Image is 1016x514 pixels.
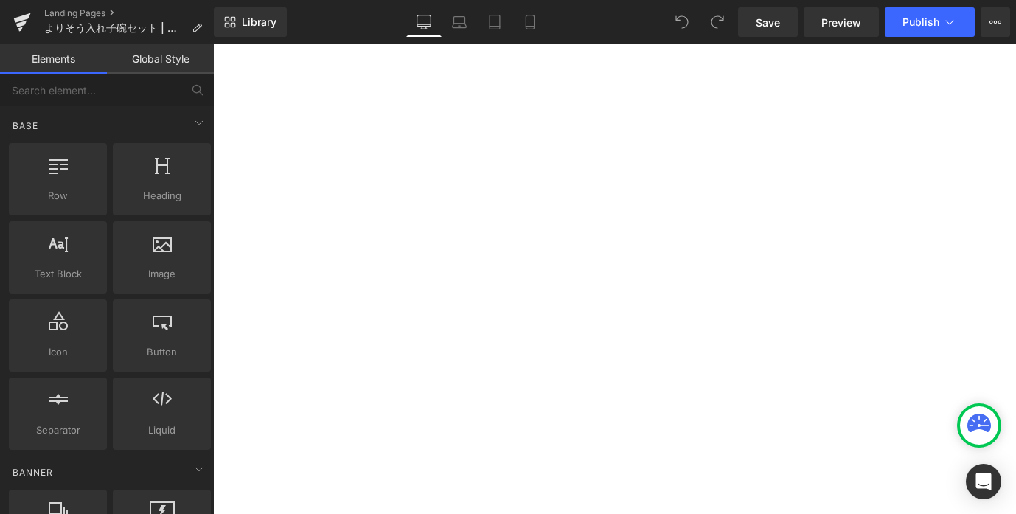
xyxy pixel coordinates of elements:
[821,15,861,30] span: Preview
[512,7,548,37] a: Mobile
[107,44,214,74] a: Global Style
[966,464,1001,499] div: Open Intercom Messenger
[13,423,102,438] span: Separator
[804,7,879,37] a: Preview
[214,7,287,37] a: New Library
[44,22,186,34] span: よりそう入れ子碗セット | きほんのうつわ公式オンラインショップ
[13,188,102,204] span: Row
[442,7,477,37] a: Laptop
[667,7,697,37] button: Undo
[11,465,55,479] span: Banner
[44,7,214,19] a: Landing Pages
[703,7,732,37] button: Redo
[885,7,975,37] button: Publish
[13,344,102,360] span: Icon
[406,7,442,37] a: Desktop
[242,15,276,29] span: Library
[117,188,206,204] span: Heading
[756,15,780,30] span: Save
[117,423,206,438] span: Liquid
[13,266,102,282] span: Text Block
[477,7,512,37] a: Tablet
[11,119,40,133] span: Base
[117,344,206,360] span: Button
[981,7,1010,37] button: More
[902,16,939,28] span: Publish
[117,266,206,282] span: Image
